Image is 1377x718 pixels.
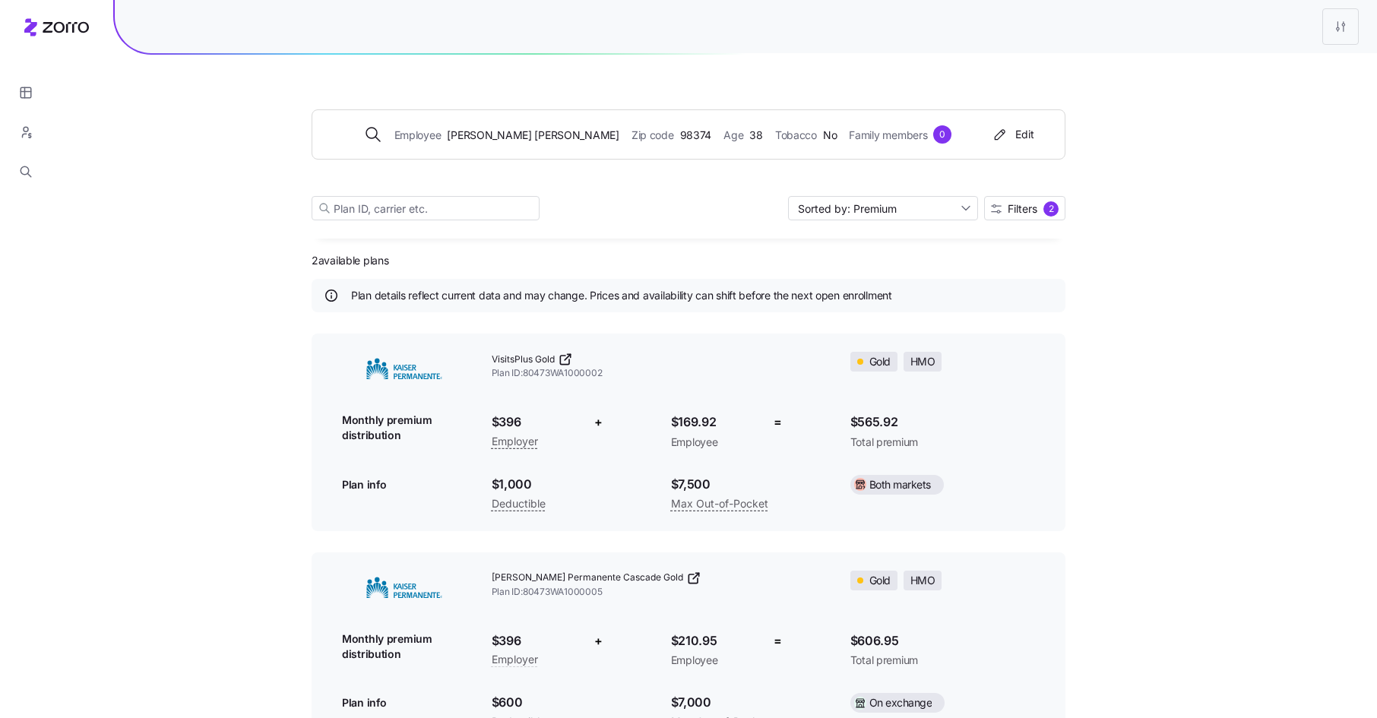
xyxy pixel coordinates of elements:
span: Employee [671,653,752,668]
span: HMO [910,353,935,371]
span: No [823,126,837,143]
span: Employer [492,432,538,451]
span: Plan details reflect current data and may change. Prices and availability can shift before the ne... [351,288,892,303]
span: 2 available plans [312,253,389,268]
span: 38 [749,126,762,143]
span: Zip code [632,126,674,143]
div: Edit [991,127,1034,142]
span: Age [723,126,743,143]
span: [PERSON_NAME] Permanente Cascade Gold [492,571,683,584]
span: $396 [492,413,572,432]
span: Plan ID: 80473WA1000002 [492,367,826,380]
span: Total premium [850,653,1035,668]
a: [PERSON_NAME] Permanente Cascade Gold [492,571,826,586]
div: = [763,413,793,432]
span: $396 [492,631,572,650]
span: $210.95 [671,631,752,650]
span: $7,500 [671,475,793,494]
span: $7,000 [671,693,793,712]
a: VisitsPlus Gold [492,352,826,367]
span: Gold [869,353,891,371]
span: 98374 [680,126,712,143]
div: 0 [933,125,951,144]
img: Kaiser Permanente [342,352,467,388]
div: + [584,413,613,432]
span: $600 [492,693,602,712]
span: Both markets [869,476,931,494]
span: Family members [849,126,927,143]
span: Total premium [850,435,1035,450]
img: Kaiser Permanente [342,571,467,607]
span: Employer [492,650,538,669]
input: Plan ID, carrier etc. [312,196,540,220]
div: + [584,631,613,650]
span: VisitsPlus Gold [492,353,555,366]
span: Gold [869,571,891,590]
div: 2 [1043,201,1059,217]
span: Plan ID: 80473WA1000005 [492,586,826,599]
span: Filters [1008,204,1037,214]
span: Employee [671,435,752,450]
span: Tobacco [775,126,817,143]
span: $169.92 [671,413,752,432]
button: Edit [985,122,1040,147]
span: Monthly premium distribution [342,631,467,663]
span: On exchange [869,694,932,712]
span: Monthly premium distribution [342,413,467,444]
span: HMO [910,571,935,590]
span: $565.92 [850,413,1035,432]
div: = [763,631,793,650]
span: Plan info [342,695,386,710]
span: Deductible [492,495,546,513]
input: Sort by [788,196,978,220]
span: Plan info [342,477,386,492]
button: Filters2 [984,196,1065,220]
span: Employee [394,126,442,143]
span: $606.95 [850,631,1035,650]
span: Max Out-of-Pocket [671,495,768,513]
span: [PERSON_NAME] [PERSON_NAME] [447,126,619,143]
span: $1,000 [492,475,602,494]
